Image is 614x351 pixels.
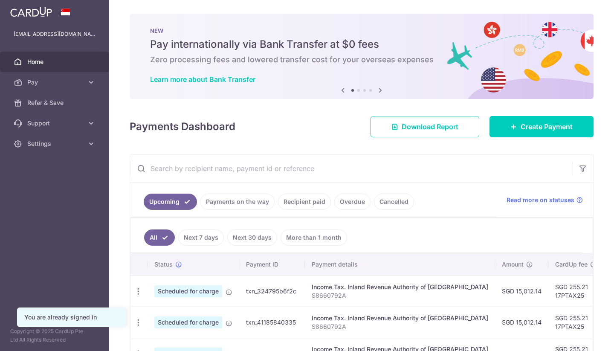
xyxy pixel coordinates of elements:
span: Scheduled for charge [154,316,222,328]
a: More than 1 month [281,229,347,246]
td: SGD 255.21 17PTAX25 [548,276,604,307]
span: Amount [502,260,524,269]
p: NEW [150,27,573,34]
span: Create Payment [521,122,573,132]
a: Upcoming [144,194,197,210]
span: Settings [27,139,84,148]
p: S8660792A [312,291,488,300]
span: Download Report [402,122,458,132]
td: txn_41185840335 [239,307,305,338]
img: Bank transfer banner [130,14,594,99]
p: [EMAIL_ADDRESS][DOMAIN_NAME] [14,30,96,38]
a: Learn more about Bank Transfer [150,75,255,84]
a: Payments on the way [200,194,275,210]
span: Scheduled for charge [154,285,222,297]
div: Income Tax. Inland Revenue Authority of [GEOGRAPHIC_DATA] [312,314,488,322]
h4: Payments Dashboard [130,119,235,134]
td: SGD 15,012.14 [495,276,548,307]
td: SGD 15,012.14 [495,307,548,338]
span: Home [27,58,84,66]
span: Status [154,260,173,269]
a: Cancelled [374,194,414,210]
a: Recipient paid [278,194,331,210]
a: Next 7 days [178,229,224,246]
p: S8660792A [312,322,488,331]
td: SGD 255.21 17PTAX25 [548,307,604,338]
img: CardUp [10,7,52,17]
a: All [144,229,175,246]
th: Payment details [305,253,495,276]
a: Read more on statuses [507,196,583,204]
a: Create Payment [489,116,594,137]
h6: Zero processing fees and lowered transfer cost for your overseas expenses [150,55,573,65]
a: Next 30 days [227,229,277,246]
span: Support [27,119,84,128]
span: CardUp fee [555,260,588,269]
span: Read more on statuses [507,196,574,204]
span: Refer & Save [27,99,84,107]
a: Download Report [371,116,479,137]
a: Overdue [334,194,371,210]
div: Income Tax. Inland Revenue Authority of [GEOGRAPHIC_DATA] [312,283,488,291]
th: Payment ID [239,253,305,276]
input: Search by recipient name, payment id or reference [130,155,573,182]
h5: Pay internationally via Bank Transfer at $0 fees [150,38,573,51]
div: You are already signed in [24,313,119,322]
td: txn_324795b6f2c [239,276,305,307]
span: Pay [27,78,84,87]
